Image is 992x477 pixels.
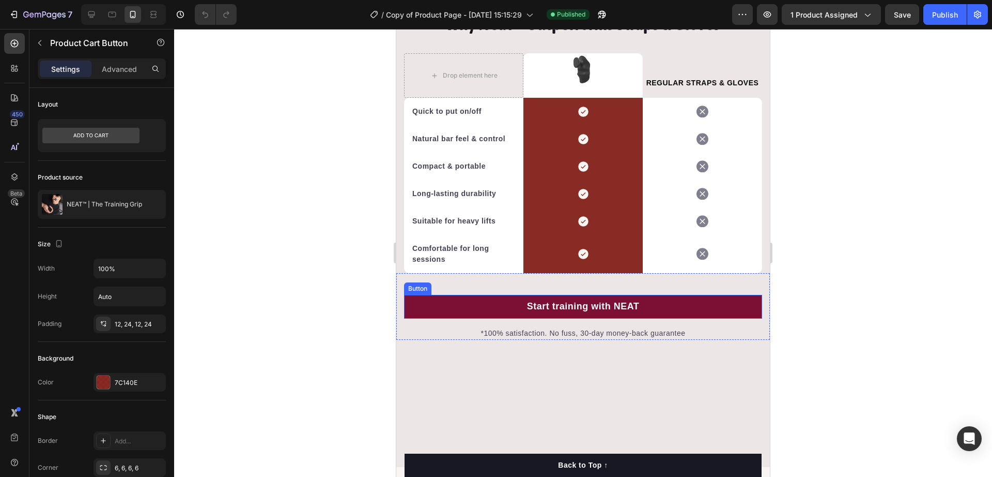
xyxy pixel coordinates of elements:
[8,189,25,198] div: Beta
[115,320,163,329] div: 12, 24, 12, 24
[38,319,61,329] div: Padding
[94,259,165,278] input: Auto
[38,292,57,301] div: Height
[396,29,770,477] iframe: Design area
[386,9,522,20] span: Copy of Product Page - [DATE] 15:15:29
[782,4,881,25] button: 1 product assigned
[195,4,237,25] div: Undo/Redo
[51,64,80,74] p: Settings
[67,201,142,208] p: NEAT™ | The Training Grip
[4,4,77,25] button: 7
[42,194,63,215] img: product feature img
[557,10,585,19] span: Published
[68,8,72,21] p: 7
[957,426,982,451] div: Open Intercom Messenger
[38,173,83,182] div: Product source
[38,463,58,472] div: Corner
[102,64,137,74] p: Advanced
[894,10,911,19] span: Save
[932,9,958,20] div: Publish
[115,437,163,446] div: Add...
[38,237,65,251] div: Size
[38,378,54,387] div: Color
[50,37,138,49] p: Product Cart Button
[38,264,55,273] div: Width
[381,9,384,20] span: /
[115,464,163,473] div: 6, 6, 6, 6
[38,412,56,422] div: Shape
[38,436,58,445] div: Border
[94,287,165,306] input: Auto
[115,378,163,387] div: 7C140E
[791,9,858,20] span: 1 product assigned
[38,100,58,109] div: Layout
[38,354,73,363] div: Background
[885,4,919,25] button: Save
[10,110,25,118] div: 450
[923,4,967,25] button: Publish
